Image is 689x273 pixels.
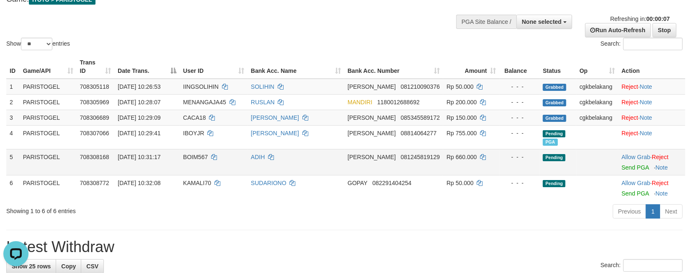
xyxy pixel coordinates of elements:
span: 708305969 [80,99,109,106]
span: Pending [543,180,565,187]
th: Amount: activate to sort column ascending [443,55,500,79]
span: Grabbed [543,115,566,122]
span: CACA18 [183,114,206,121]
td: cgkbelakang [576,79,618,95]
span: [PERSON_NAME] [348,83,396,90]
td: 3 [6,110,20,125]
a: Note [640,130,653,136]
th: Bank Acc. Number: activate to sort column ascending [344,55,443,79]
span: KAMALI70 [183,180,211,186]
span: IINGSOLIHIN [183,83,219,90]
td: 1 [6,79,20,95]
span: BOIM567 [183,154,208,160]
td: PARISTOGEL [20,175,77,201]
span: MENANGAJA45 [183,99,226,106]
th: Balance [500,55,540,79]
a: Send PGA [622,164,649,171]
span: [PERSON_NAME] [348,114,396,121]
th: Date Trans.: activate to sort column descending [114,55,180,79]
span: GOPAY [348,180,367,186]
td: cgkbelakang [576,110,618,125]
th: Op: activate to sort column ascending [576,55,618,79]
span: Copy 082291404254 to clipboard [372,180,411,186]
a: Stop [653,23,676,37]
label: Search: [601,38,683,50]
a: Reject [622,99,638,106]
span: · [622,180,652,186]
span: Copy 081245819129 to clipboard [401,154,440,160]
span: [DATE] 10:29:09 [118,114,160,121]
a: [PERSON_NAME] [251,114,299,121]
span: Rp 50.000 [446,83,474,90]
td: · [618,149,685,175]
button: Open LiveChat chat widget [3,3,28,28]
a: Reject [622,114,638,121]
td: · [618,79,685,95]
a: Allow Grab [622,180,650,186]
a: Reject [652,180,668,186]
a: Allow Grab [622,154,650,160]
span: 708308168 [80,154,109,160]
td: PARISTOGEL [20,149,77,175]
span: Copy [61,263,76,270]
td: PARISTOGEL [20,79,77,95]
span: Marked by cgkricksen [543,139,557,146]
span: 708308772 [80,180,109,186]
a: SUDARIONO [251,180,286,186]
div: - - - [503,98,537,106]
a: 1 [646,204,660,219]
td: cgkbelakang [576,94,618,110]
a: Previous [613,204,646,219]
td: 4 [6,125,20,149]
a: Next [660,204,683,219]
span: Rp 150.000 [446,114,477,121]
a: ADIH [251,154,265,160]
span: CSV [86,263,98,270]
span: [DATE] 10:31:17 [118,154,160,160]
td: 5 [6,149,20,175]
div: - - - [503,129,537,137]
span: Pending [543,130,565,137]
a: Run Auto-Refresh [585,23,651,37]
div: - - - [503,153,537,161]
a: Note [655,190,668,197]
a: Reject [622,83,638,90]
td: 2 [6,94,20,110]
div: - - - [503,113,537,122]
th: ID [6,55,20,79]
span: Copy 1180012688692 to clipboard [377,99,420,106]
td: · [618,125,685,149]
h1: Latest Withdraw [6,239,683,255]
div: Showing 1 to 6 of 6 entries [6,203,281,215]
div: PGA Site Balance / [456,15,516,29]
a: Note [655,164,668,171]
td: PARISTOGEL [20,94,77,110]
th: Action [618,55,685,79]
a: Note [640,114,653,121]
span: MANDIRI [348,99,372,106]
span: Refreshing in: [610,15,670,22]
span: Rp 755.000 [446,130,477,136]
a: Reject [622,130,638,136]
td: 6 [6,175,20,201]
span: [DATE] 10:28:07 [118,99,160,106]
span: Pending [543,154,565,161]
a: Note [640,99,653,106]
span: Copy 08814064277 to clipboard [401,130,437,136]
span: · [622,154,652,160]
span: None selected [522,18,562,25]
span: [DATE] 10:29:41 [118,130,160,136]
span: 708306689 [80,114,109,121]
label: Show entries [6,38,70,50]
button: None selected [516,15,572,29]
span: Copy 085345589172 to clipboard [401,114,440,121]
input: Search: [623,259,683,272]
span: Copy 081210090376 to clipboard [401,83,440,90]
span: [DATE] 10:32:08 [118,180,160,186]
th: Bank Acc. Name: activate to sort column ascending [248,55,344,79]
a: Send PGA [622,190,649,197]
strong: 00:00:07 [646,15,670,22]
td: · [618,94,685,110]
span: Grabbed [543,99,566,106]
a: SOLIHIN [251,83,274,90]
